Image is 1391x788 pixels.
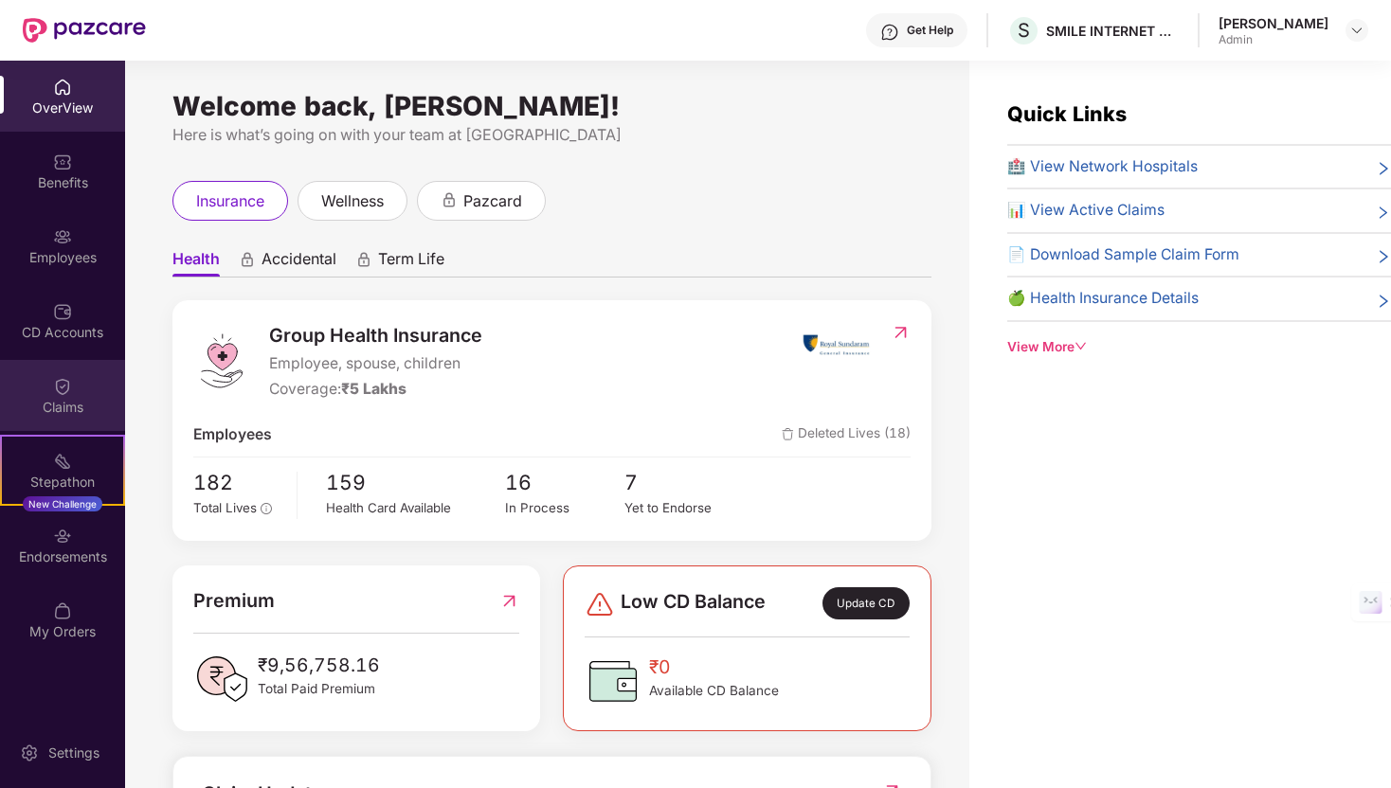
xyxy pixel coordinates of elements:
[172,123,931,147] div: Here is what’s going on with your team at [GEOGRAPHIC_DATA]
[193,651,250,707] img: PaidPremiumIcon
[53,78,72,97] img: svg+xml;base64,PHN2ZyBpZD0iSG9tZSIgeG1sbnM9Imh0dHA6Ly93d3cudzMub3JnLzIwMDAvc3ZnIiB3aWR0aD0iMjAiIG...
[341,380,406,398] span: ₹5 Lakhs
[463,189,522,213] span: pazcard
[326,498,505,518] div: Health Card Available
[801,321,872,368] img: insurerIcon
[782,423,911,447] span: Deleted Lives (18)
[172,249,220,277] span: Health
[53,377,72,396] img: svg+xml;base64,PHN2ZyBpZD0iQ2xhaW0iIHhtbG5zPSJodHRwOi8vd3d3LnczLm9yZy8yMDAwL3N2ZyIgd2lkdGg9IjIwIi...
[258,679,380,699] span: Total Paid Premium
[53,302,72,321] img: svg+xml;base64,PHN2ZyBpZD0iQ0RfQWNjb3VudHMiIGRhdGEtbmFtZT0iQ0QgQWNjb3VudHMiIHhtbG5zPSJodHRwOi8vd3...
[505,467,624,499] span: 16
[1007,199,1165,223] span: 📊 View Active Claims
[326,467,505,499] span: 159
[53,227,72,246] img: svg+xml;base64,PHN2ZyBpZD0iRW1wbG95ZWVzIiB4bWxucz0iaHR0cDovL3d3dy53My5vcmcvMjAwMC9zdmciIHdpZHRoPS...
[355,251,372,268] div: animation
[499,586,519,616] img: RedirectIcon
[258,651,380,679] span: ₹9,56,758.16
[378,249,444,277] span: Term Life
[907,23,953,38] div: Get Help
[1075,340,1088,353] span: down
[1018,19,1030,42] span: S
[880,23,899,42] img: svg+xml;base64,PHN2ZyBpZD0iSGVscC0zMngzMiIgeG1sbnM9Imh0dHA6Ly93d3cudzMub3JnLzIwMDAvc3ZnIiB3aWR0aD...
[1007,337,1391,357] div: View More
[624,498,744,518] div: Yet to Endorse
[822,587,910,619] div: Update CD
[261,503,272,514] span: info-circle
[624,467,744,499] span: 7
[193,467,283,499] span: 182
[1046,22,1179,40] div: SMILE INTERNET TECHNOLOGIES PRIVATE LIMITED
[1007,155,1198,179] span: 🏥 View Network Hospitals
[193,423,272,447] span: Employees
[239,251,256,268] div: animation
[53,152,72,171] img: svg+xml;base64,PHN2ZyBpZD0iQmVuZWZpdHMiIHhtbG5zPSJodHRwOi8vd3d3LnczLm9yZy8yMDAwL3N2ZyIgd2lkdGg9Ij...
[193,586,275,616] span: Premium
[53,527,72,546] img: svg+xml;base64,PHN2ZyBpZD0iRW5kb3JzZW1lbnRzIiB4bWxucz0iaHR0cDovL3d3dy53My5vcmcvMjAwMC9zdmciIHdpZH...
[53,452,72,471] img: svg+xml;base64,PHN2ZyB4bWxucz0iaHR0cDovL3d3dy53My5vcmcvMjAwMC9zdmciIHdpZHRoPSIyMSIgaGVpZ2h0PSIyMC...
[1376,291,1391,311] span: right
[172,98,931,114] div: Welcome back, [PERSON_NAME]!
[1376,159,1391,179] span: right
[269,321,482,350] span: Group Health Insurance
[649,653,779,681] span: ₹0
[20,743,39,762] img: svg+xml;base64,PHN2ZyBpZD0iU2V0dGluZy0yMHgyMCIgeG1sbnM9Imh0dHA6Ly93d3cudzMub3JnLzIwMDAvc3ZnIiB3aW...
[891,323,911,342] img: RedirectIcon
[585,589,615,619] img: svg+xml;base64,PHN2ZyBpZD0iRGFuZ2VyLTMyeDMyIiB4bWxucz0iaHR0cDovL3d3dy53My5vcmcvMjAwMC9zdmciIHdpZH...
[1376,247,1391,267] span: right
[193,332,250,389] img: logo
[193,500,257,515] span: Total Lives
[441,191,458,208] div: animation
[1219,14,1328,32] div: [PERSON_NAME]
[1007,287,1199,311] span: 🍏 Health Insurance Details
[1007,101,1127,126] span: Quick Links
[505,498,624,518] div: In Process
[23,496,102,511] div: New Challenge
[43,743,105,762] div: Settings
[269,378,482,402] div: Coverage:
[196,189,264,213] span: insurance
[2,473,123,492] div: Stepathon
[53,601,72,620] img: svg+xml;base64,PHN2ZyBpZD0iTXlfT3JkZXJzIiBkYXRhLW5hbWU9Ik15IE9yZGVycyIgeG1sbnM9Imh0dHA6Ly93d3cudz...
[1219,32,1328,47] div: Admin
[269,352,482,376] span: Employee, spouse, children
[621,587,766,619] span: Low CD Balance
[782,428,794,440] img: deleteIcon
[585,653,641,709] img: CDBalanceIcon
[321,189,384,213] span: wellness
[23,18,146,43] img: New Pazcare Logo
[649,681,779,701] span: Available CD Balance
[1349,23,1364,38] img: svg+xml;base64,PHN2ZyBpZD0iRHJvcGRvd24tMzJ4MzIiIHhtbG5zPSJodHRwOi8vd3d3LnczLm9yZy8yMDAwL3N2ZyIgd2...
[1376,203,1391,223] span: right
[262,249,336,277] span: Accidental
[1007,243,1239,267] span: 📄 Download Sample Claim Form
